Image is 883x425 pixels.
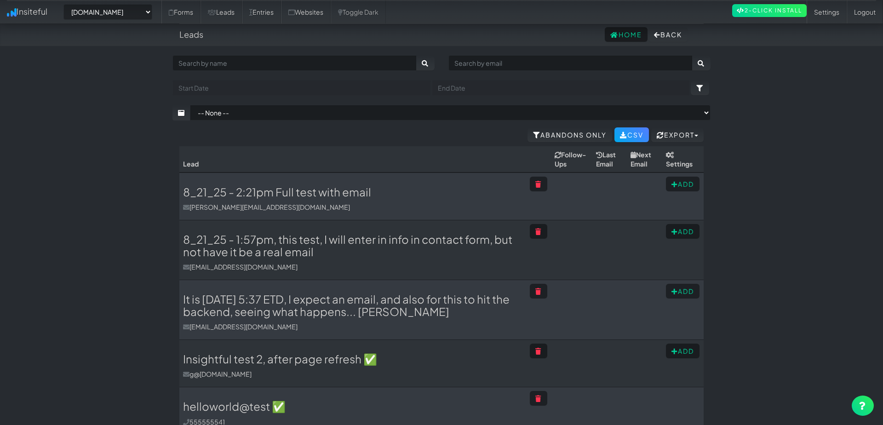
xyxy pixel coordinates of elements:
h3: 8_21_25 - 2:21pm Full test with email [183,186,522,198]
a: Forms [161,0,201,23]
a: 8_21_25 - 1:57pm, this test, I will enter in info in contact form, but not have it be a real emai... [183,233,522,271]
input: Search by name [172,55,417,71]
h3: It is [DATE] 5:37 ETD, I expect an email, and also for this to hit the backend, seeing what happe... [183,293,522,317]
button: Add [666,224,700,239]
a: 8_21_25 - 2:21pm Full test with email[PERSON_NAME][EMAIL_ADDRESS][DOMAIN_NAME] [183,186,522,212]
a: Home [605,27,648,42]
button: Add [666,177,700,191]
h3: helloworld@test ✅ [183,400,522,412]
a: Entries [242,0,281,23]
p: [EMAIL_ADDRESS][DOMAIN_NAME] [183,322,522,331]
th: Settings [662,146,704,172]
button: Add [666,344,700,358]
input: Start Date [172,80,431,96]
a: It is [DATE] 5:37 ETD, I expect an email, and also for this to hit the backend, seeing what happe... [183,293,522,331]
th: Follow-Ups [551,146,592,172]
button: Export [651,127,704,142]
button: Add [666,284,700,299]
a: 2-Click Install [732,4,807,17]
img: icon.png [7,8,17,17]
h4: Leads [179,30,203,39]
th: Lead [179,146,526,172]
button: Back [648,27,688,42]
p: [EMAIL_ADDRESS][DOMAIN_NAME] [183,262,522,271]
th: Next Email [627,146,662,172]
p: g@[DOMAIN_NAME] [183,369,522,379]
h3: Insightful test 2, after page refresh ✅ [183,353,522,365]
th: Last Email [592,146,627,172]
p: [PERSON_NAME][EMAIL_ADDRESS][DOMAIN_NAME] [183,202,522,212]
a: Logout [847,0,883,23]
input: Search by email [448,55,693,71]
a: Leads [201,0,242,23]
a: Websites [281,0,331,23]
a: Insightful test 2, after page refresh ✅g@[DOMAIN_NAME] [183,353,522,379]
a: CSV [614,127,649,142]
input: End Date [432,80,690,96]
h3: 8_21_25 - 1:57pm, this test, I will enter in info in contact form, but not have it be a real email [183,233,522,258]
a: Toggle Dark [331,0,386,23]
a: Abandons Only [528,127,612,142]
a: Settings [807,0,847,23]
